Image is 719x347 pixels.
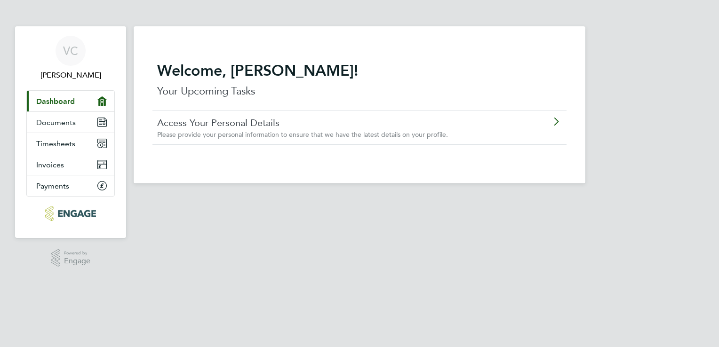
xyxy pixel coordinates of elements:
[27,175,114,196] a: Payments
[36,160,64,169] span: Invoices
[27,154,114,175] a: Invoices
[36,139,75,148] span: Timesheets
[45,206,96,221] img: protechltd-logo-retina.png
[157,84,562,99] p: Your Upcoming Tasks
[157,117,509,129] a: Access Your Personal Details
[26,206,115,221] a: Go to home page
[27,133,114,154] a: Timesheets
[157,130,448,139] span: Please provide your personal information to ensure that we have the latest details on your profile.
[27,91,114,111] a: Dashboard
[15,26,126,238] nav: Main navigation
[26,70,115,81] span: Virgil Cooper
[36,118,76,127] span: Documents
[64,257,90,265] span: Engage
[27,112,114,133] a: Documents
[64,249,90,257] span: Powered by
[36,181,69,190] span: Payments
[157,61,562,80] h2: Welcome, [PERSON_NAME]!
[51,249,91,267] a: Powered byEngage
[63,45,78,57] span: VC
[36,97,75,106] span: Dashboard
[26,36,115,81] a: VC[PERSON_NAME]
